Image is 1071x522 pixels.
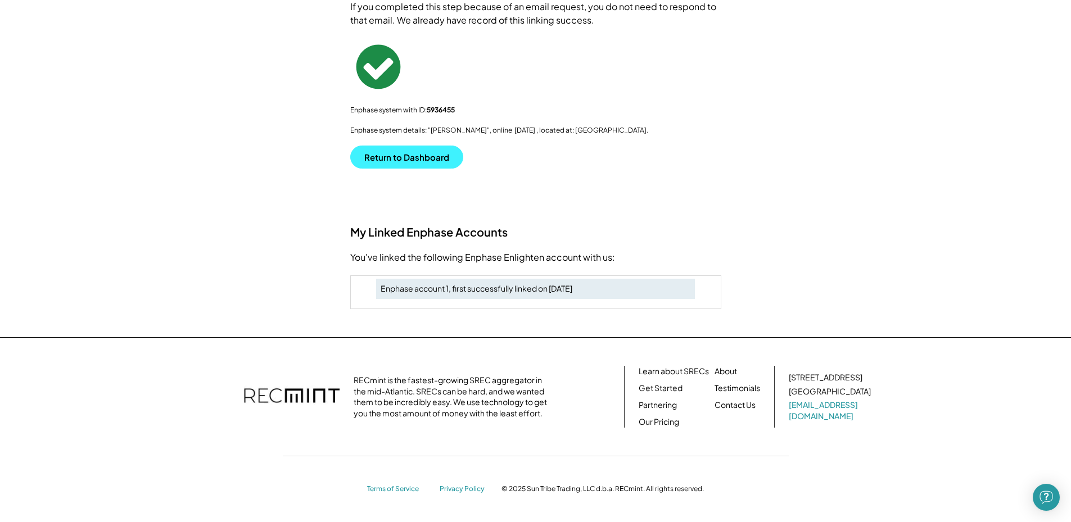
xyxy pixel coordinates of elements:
[440,484,490,494] a: Privacy Policy
[639,366,709,377] a: Learn about SRECs
[354,375,553,419] div: RECmint is the fastest-growing SREC aggregator in the mid-Atlantic. SRECs can be hard, and we wan...
[639,400,677,411] a: Partnering
[639,416,679,428] a: Our Pricing
[244,377,340,416] img: recmint-logotype%403x.png
[350,106,721,115] div: Enphase system with ID:
[715,366,737,377] a: About
[381,283,690,294] div: Enphase account 1, first successfully linked on [DATE]
[789,400,873,421] a: [EMAIL_ADDRESS][DOMAIN_NAME]
[350,146,463,169] button: Return to Dashboard
[350,126,721,135] div: Enphase system details: "[PERSON_NAME]", online [DATE] , located at: [GEOGRAPHIC_DATA].
[639,383,683,394] a: Get Started
[350,251,721,264] div: You've linked the following Enphase Enlighten account with us:
[715,383,760,394] a: Testimonials
[789,386,871,397] div: [GEOGRAPHIC_DATA]
[350,225,721,239] h3: My Linked Enphase Accounts
[1033,484,1060,511] div: Open Intercom Messenger
[501,484,704,493] div: © 2025 Sun Tribe Trading, LLC d.b.a. RECmint. All rights reserved.
[367,484,429,494] a: Terms of Service
[789,372,862,383] div: [STREET_ADDRESS]
[715,400,756,411] a: Contact Us
[427,106,455,114] strong: 5936455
